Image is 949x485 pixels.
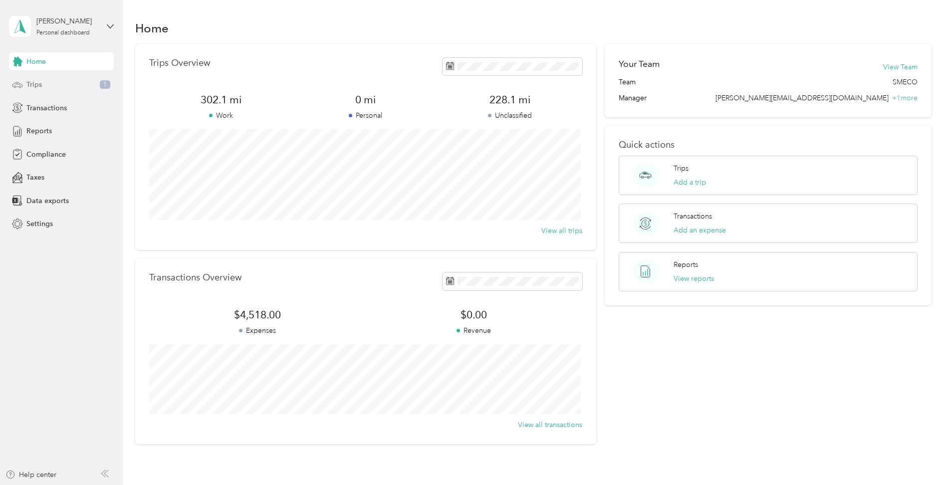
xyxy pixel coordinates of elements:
[893,429,949,485] iframe: Everlance-gr Chat Button Frame
[293,93,438,107] span: 0 mi
[26,126,52,136] span: Reports
[438,93,582,107] span: 228.1 mi
[366,308,582,322] span: $0.00
[715,94,889,102] span: [PERSON_NAME][EMAIL_ADDRESS][DOMAIN_NAME]
[883,62,918,72] button: View Team
[438,110,582,121] p: Unclassified
[149,93,293,107] span: 302.1 mi
[26,79,42,90] span: Trips
[674,225,726,236] button: Add an expense
[149,58,210,68] p: Trips Overview
[293,110,438,121] p: Personal
[36,16,99,26] div: [PERSON_NAME]
[149,110,293,121] p: Work
[149,325,366,336] p: Expenses
[518,420,582,430] button: View all transactions
[619,140,918,150] p: Quick actions
[619,58,660,70] h2: Your Team
[26,219,53,229] span: Settings
[674,211,712,222] p: Transactions
[366,325,582,336] p: Revenue
[619,93,647,103] span: Manager
[5,470,56,480] button: Help center
[674,177,706,188] button: Add a trip
[100,80,110,89] span: 1
[893,77,918,87] span: SMECO
[36,30,90,36] div: Personal dashboard
[26,103,67,113] span: Transactions
[674,163,689,174] p: Trips
[541,226,582,236] button: View all trips
[26,149,66,160] span: Compliance
[26,172,44,183] span: Taxes
[149,272,241,283] p: Transactions Overview
[674,273,714,284] button: View reports
[149,308,366,322] span: $4,518.00
[135,23,169,33] h1: Home
[26,196,69,206] span: Data exports
[26,56,46,67] span: Home
[674,259,698,270] p: Reports
[619,77,636,87] span: Team
[892,94,918,102] span: + 1 more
